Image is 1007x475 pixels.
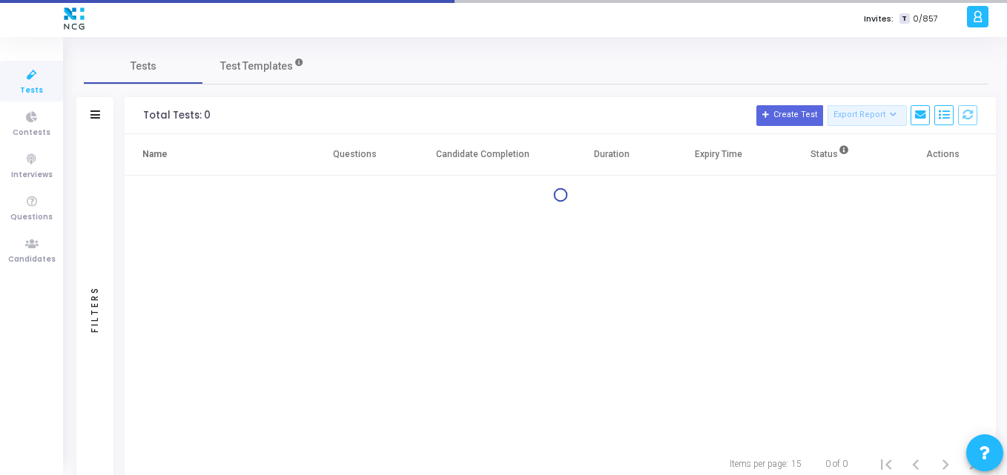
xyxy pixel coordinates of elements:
th: Name [125,134,301,176]
th: Expiry Time [665,134,772,176]
button: Create Test [756,105,823,126]
div: Items per page: [730,457,788,471]
span: Questions [10,211,53,224]
th: Actions [889,134,996,176]
span: Interviews [11,169,53,182]
th: Candidate Completion [408,134,558,176]
img: logo [60,4,88,33]
span: T [899,13,909,24]
span: Contests [13,127,50,139]
span: Tests [131,59,156,74]
span: Candidates [8,253,56,266]
div: Total Tests: 0 [143,110,211,122]
span: Test Templates [220,59,293,74]
div: 0 of 0 [825,457,848,471]
span: 0/857 [913,13,938,25]
label: Invites: [864,13,894,25]
div: 15 [791,457,802,471]
button: Export Report [828,105,907,126]
th: Questions [301,134,408,176]
th: Duration [558,134,665,176]
th: Status [772,134,889,176]
div: Filters [88,227,102,391]
span: Tests [20,84,43,97]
